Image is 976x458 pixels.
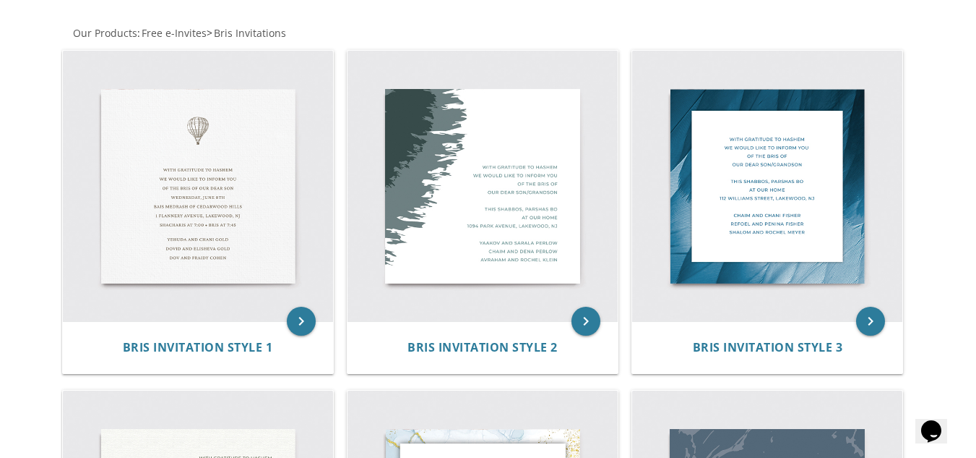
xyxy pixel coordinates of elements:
img: Bris Invitation Style 1 [63,51,333,321]
a: keyboard_arrow_right [287,307,316,336]
img: Bris Invitation Style 2 [347,51,618,321]
span: Bris Invitation Style 2 [407,339,558,355]
img: Bris Invitation Style 3 [632,51,902,321]
div: : [61,26,488,41]
span: Bris Invitations [214,26,286,40]
iframe: chat widget [915,400,962,444]
a: keyboard_arrow_right [571,307,600,336]
a: Free e-Invites [140,26,207,40]
a: Bris Invitation Style 3 [693,341,843,355]
a: Bris Invitation Style 2 [407,341,558,355]
span: Bris Invitation Style 3 [693,339,843,355]
span: > [207,26,286,40]
a: Bris Invitation Style 1 [123,341,273,355]
span: Bris Invitation Style 1 [123,339,273,355]
span: Free e-Invites [142,26,207,40]
a: Bris Invitations [212,26,286,40]
a: Our Products [72,26,137,40]
a: keyboard_arrow_right [856,307,885,336]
